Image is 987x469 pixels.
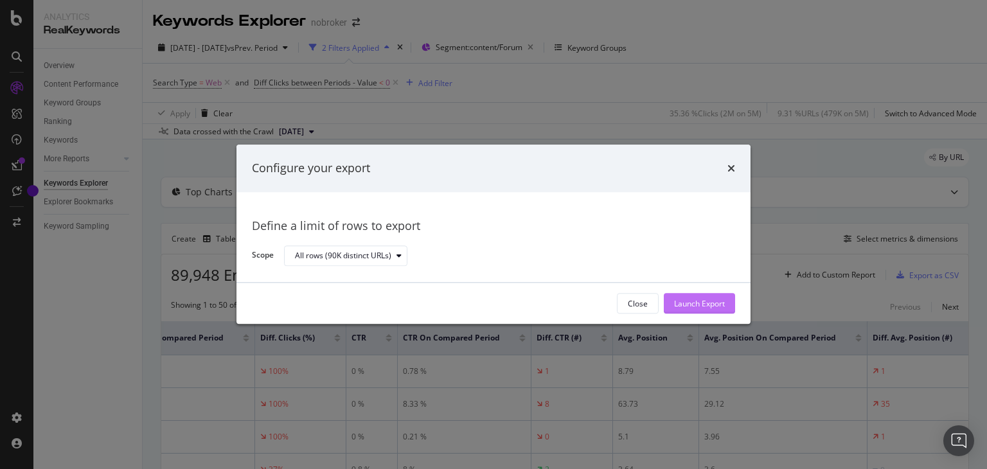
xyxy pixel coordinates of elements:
[617,294,659,314] button: Close
[727,160,735,177] div: times
[628,298,648,309] div: Close
[252,250,274,264] label: Scope
[674,298,725,309] div: Launch Export
[943,425,974,456] div: Open Intercom Messenger
[284,245,407,266] button: All rows (90K distinct URLs)
[236,145,751,324] div: modal
[295,252,391,260] div: All rows (90K distinct URLs)
[664,294,735,314] button: Launch Export
[252,218,735,234] div: Define a limit of rows to export
[252,160,370,177] div: Configure your export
